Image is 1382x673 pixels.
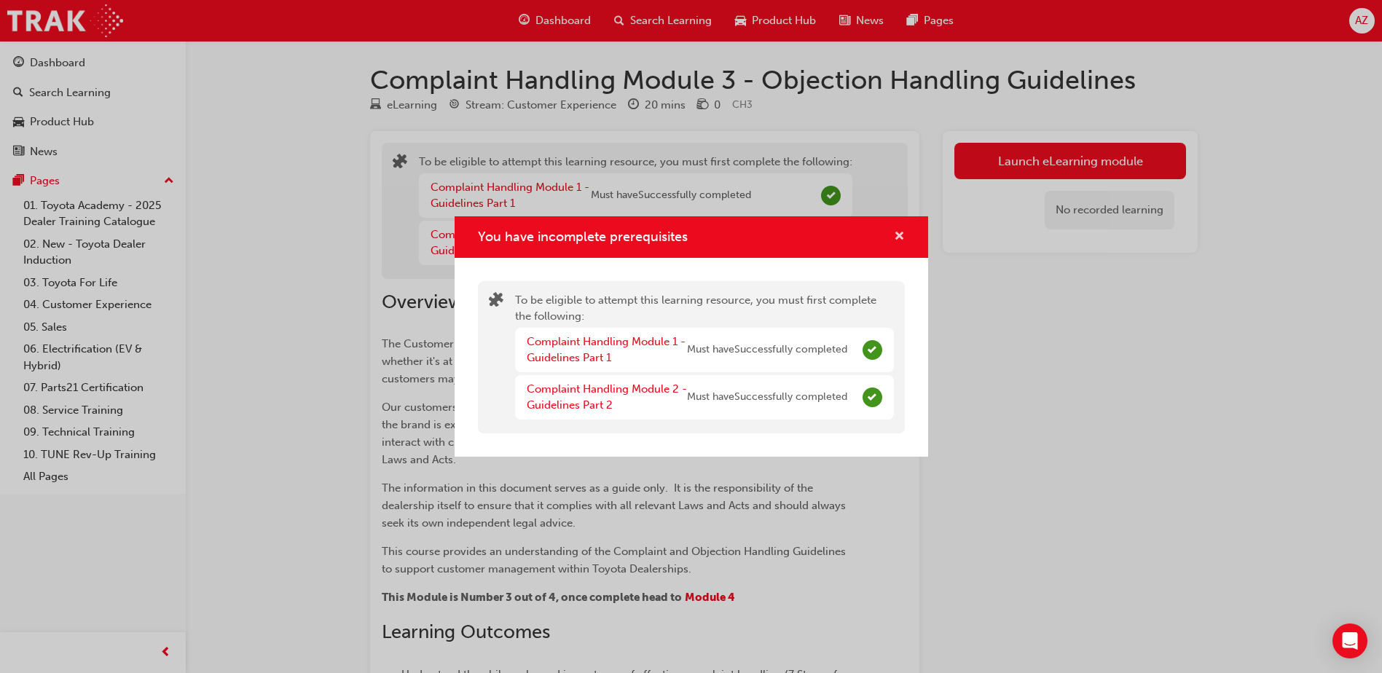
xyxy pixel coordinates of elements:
span: Must have Successfully completed [687,389,847,406]
span: Complete [863,387,882,407]
div: To be eligible to attempt this learning resource, you must first complete the following: [515,292,894,422]
div: You have incomplete prerequisites [455,216,928,457]
button: cross-icon [894,228,905,246]
a: Complaint Handling Module 1 - Guidelines Part 1 [527,335,686,365]
span: Must have Successfully completed [687,342,847,358]
span: puzzle-icon [489,294,503,310]
span: You have incomplete prerequisites [478,229,688,245]
span: cross-icon [894,231,905,244]
div: Open Intercom Messenger [1332,623,1367,658]
a: Complaint Handling Module 2 - Guidelines Part 2 [527,382,687,412]
span: Complete [863,340,882,360]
